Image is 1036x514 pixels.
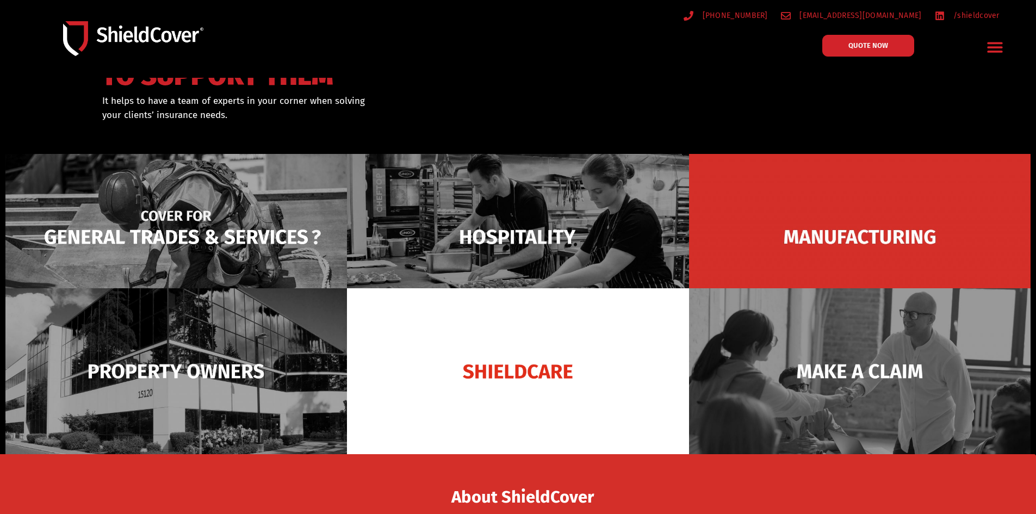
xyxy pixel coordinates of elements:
[451,494,594,505] a: About ShieldCover
[684,9,768,22] a: [PHONE_NUMBER]
[983,34,1008,60] div: Menu Toggle
[935,9,1000,22] a: /shieldcover
[63,21,203,55] img: Shield-Cover-Underwriting-Australia-logo-full
[700,9,768,22] span: [PHONE_NUMBER]
[781,9,922,22] a: [EMAIL_ADDRESS][DOMAIN_NAME]
[848,42,888,49] span: QUOTE NOW
[822,35,914,57] a: QUOTE NOW
[102,94,574,122] div: It helps to have a team of experts in your corner when solving
[451,491,594,504] span: About ShieldCover
[797,9,921,22] span: [EMAIL_ADDRESS][DOMAIN_NAME]
[102,108,574,122] p: your clients’ insurance needs.
[951,9,1000,22] span: /shieldcover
